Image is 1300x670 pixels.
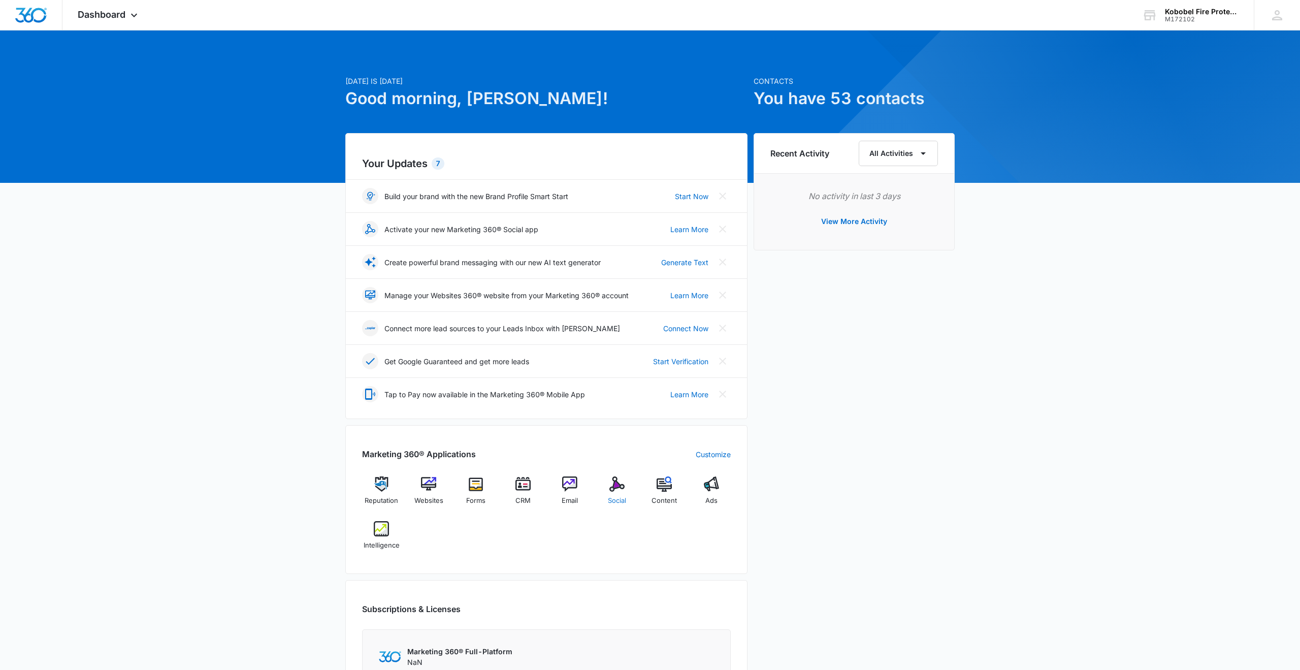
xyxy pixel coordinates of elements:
[714,221,731,237] button: Close
[409,476,448,513] a: Websites
[652,496,677,506] span: Content
[645,476,684,513] a: Content
[562,496,578,506] span: Email
[78,9,125,20] span: Dashboard
[365,496,398,506] span: Reputation
[675,191,708,202] a: Start Now
[414,496,443,506] span: Websites
[384,257,601,268] p: Create powerful brand messaging with our new AI text generator
[515,496,531,506] span: CRM
[362,476,401,513] a: Reputation
[345,86,747,111] h1: Good morning, [PERSON_NAME]!
[550,476,590,513] a: Email
[432,157,444,170] div: 7
[714,320,731,336] button: Close
[362,521,401,558] a: Intelligence
[384,356,529,367] p: Get Google Guaranteed and get more leads
[714,254,731,270] button: Close
[670,389,708,400] a: Learn More
[663,323,708,334] a: Connect Now
[598,476,637,513] a: Social
[705,496,718,506] span: Ads
[362,156,731,171] h2: Your Updates
[384,191,568,202] p: Build your brand with the new Brand Profile Smart Start
[379,651,401,662] img: Marketing 360 Logo
[661,257,708,268] a: Generate Text
[466,496,485,506] span: Forms
[714,386,731,402] button: Close
[407,646,512,657] p: Marketing 360® Full-Platform
[653,356,708,367] a: Start Verification
[770,147,829,159] h6: Recent Activity
[811,209,897,234] button: View More Activity
[1165,8,1239,16] div: account name
[1165,16,1239,23] div: account id
[714,188,731,204] button: Close
[692,476,731,513] a: Ads
[407,646,512,667] div: NaN
[608,496,626,506] span: Social
[754,76,955,86] p: Contacts
[503,476,542,513] a: CRM
[754,86,955,111] h1: You have 53 contacts
[670,290,708,301] a: Learn More
[345,76,747,86] p: [DATE] is [DATE]
[670,224,708,235] a: Learn More
[384,389,585,400] p: Tap to Pay now available in the Marketing 360® Mobile App
[362,448,476,460] h2: Marketing 360® Applications
[696,449,731,460] a: Customize
[384,224,538,235] p: Activate your new Marketing 360® Social app
[384,290,629,301] p: Manage your Websites 360® website from your Marketing 360® account
[714,353,731,369] button: Close
[362,603,461,615] h2: Subscriptions & Licenses
[457,476,496,513] a: Forms
[714,287,731,303] button: Close
[364,540,400,551] span: Intelligence
[859,141,938,166] button: All Activities
[384,323,620,334] p: Connect more lead sources to your Leads Inbox with [PERSON_NAME]
[770,190,938,202] p: No activity in last 3 days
